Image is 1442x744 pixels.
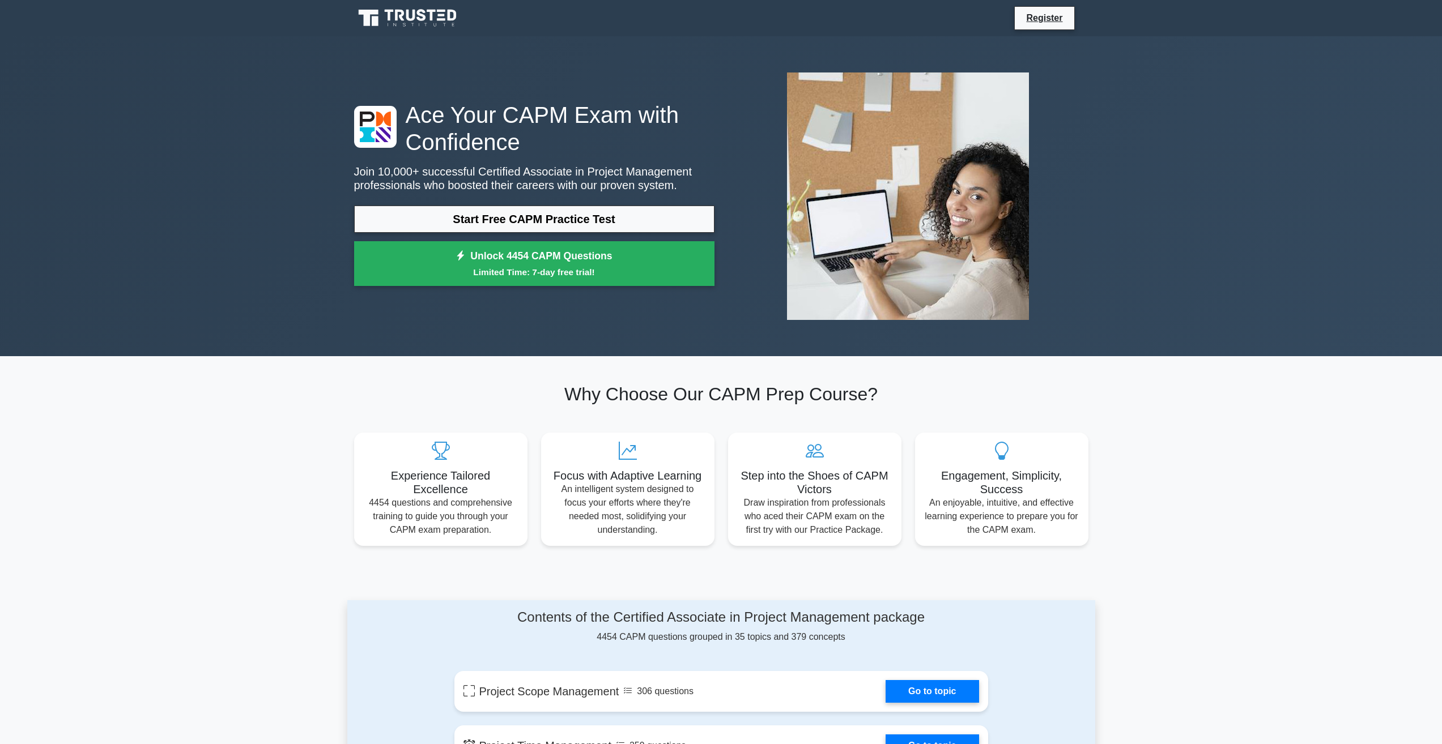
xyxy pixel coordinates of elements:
[354,241,714,287] a: Unlock 4454 CAPM QuestionsLimited Time: 7-day free trial!
[550,482,705,537] p: An intelligent system designed to focus your efforts where they're needed most, solidifying your ...
[924,496,1079,537] p: An enjoyable, intuitive, and effective learning experience to prepare you for the CAPM exam.
[924,469,1079,496] h5: Engagement, Simplicity, Success
[354,101,714,156] h1: Ace Your CAPM Exam with Confidence
[363,496,518,537] p: 4454 questions and comprehensive training to guide you through your CAPM exam preparation.
[454,609,988,626] h4: Contents of the Certified Associate in Project Management package
[363,469,518,496] h5: Experience Tailored Excellence
[454,609,988,644] div: 4454 CAPM questions grouped in 35 topics and 379 concepts
[737,496,892,537] p: Draw inspiration from professionals who aced their CAPM exam on the first try with our Practice P...
[886,680,979,703] a: Go to topic
[550,469,705,482] h5: Focus with Adaptive Learning
[354,383,1088,405] h2: Why Choose Our CAPM Prep Course?
[737,469,892,496] h5: Step into the Shoes of CAPM Victors
[354,165,714,192] p: Join 10,000+ successful Certified Associate in Project Management professionals who boosted their...
[368,266,700,279] small: Limited Time: 7-day free trial!
[1019,11,1069,25] a: Register
[354,206,714,233] a: Start Free CAPM Practice Test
